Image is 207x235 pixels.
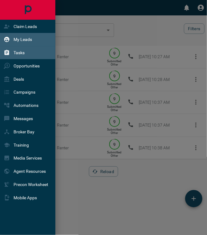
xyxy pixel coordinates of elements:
[14,90,35,95] p: Campaigns
[14,103,38,108] p: Automations
[14,169,46,174] p: Agent Resources
[14,50,25,55] p: Tasks
[14,195,37,200] p: Mobile Apps
[14,156,42,160] p: Media Services
[14,77,24,82] p: Deals
[14,37,32,42] p: My Leads
[14,116,33,121] p: Messages
[14,63,40,68] p: Opportunities
[14,24,37,29] p: Claim Leads
[21,3,35,17] a: Main Page
[14,182,48,187] p: Precon Worksheet
[14,143,29,148] p: Training
[14,129,34,134] p: Broker Bay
